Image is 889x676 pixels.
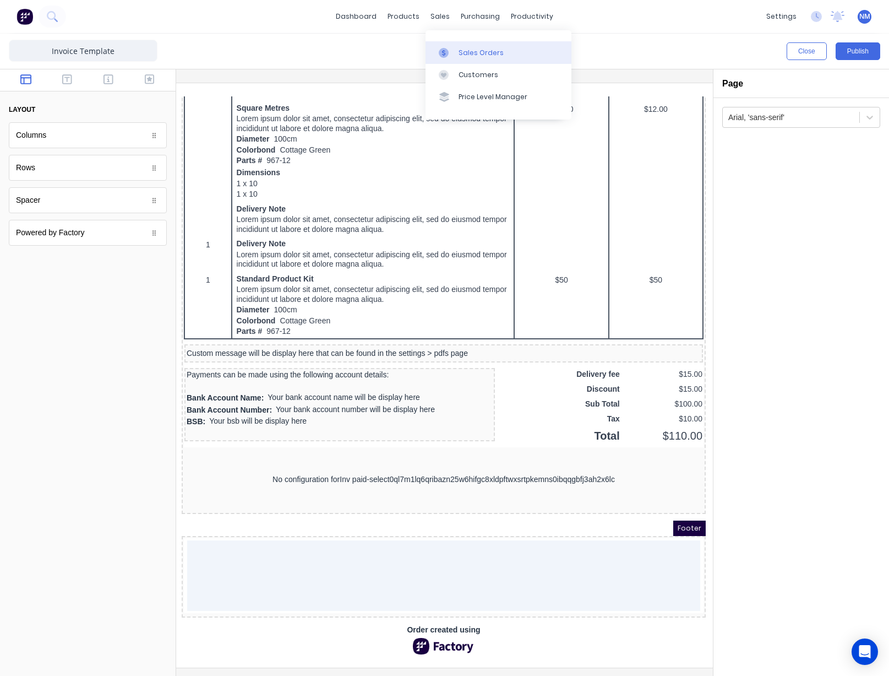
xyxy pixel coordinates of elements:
[505,8,559,25] div: productivity
[9,100,167,119] button: layout
[16,227,85,239] div: Powered by Factory
[5,320,311,332] div: BSB:Your bsb will be display here
[5,308,311,320] div: Bank Account Number:Your bank account number will be display here
[5,252,519,262] div: Custom message will be display here that can be found in the settings > pdfs page
[9,187,167,213] div: Spacer
[836,42,880,60] button: Publish
[5,274,311,283] div: Payments can be made using the following account details:
[852,639,878,665] div: Open Intercom Messenger
[9,40,157,62] input: Enter template name here
[9,220,167,246] div: Powered by Factory
[9,155,167,181] div: Rows
[426,41,571,63] a: Sales Orders
[459,70,498,80] div: Customers
[722,78,743,89] h2: Page
[787,42,827,60] button: Close
[425,8,455,25] div: sales
[459,92,527,102] div: Price Level Manager
[492,424,524,440] span: Footer
[16,129,46,141] div: Columns
[17,8,33,25] img: Factory
[9,122,167,148] div: Columns
[330,8,382,25] a: dashboard
[426,86,571,108] a: Price Level Manager
[459,48,504,58] div: Sales Orders
[426,64,571,86] a: Customers
[761,8,802,25] div: settings
[382,8,425,25] div: products
[9,105,35,115] div: layout
[16,194,40,206] div: Spacer
[16,162,35,174] div: Rows
[225,528,298,539] span: Order created using
[455,8,505,25] div: purchasing
[229,542,295,558] img: Factory Logo
[5,296,311,308] div: Bank Account Name:Your bank account name will be display here
[859,12,870,21] span: NM
[2,351,522,415] div: No configuration forInv paid-select0ql7m1lq6qribazn25w6hifgc8xldpftwxsrtpkemns0ibqqgbfj3ah2x6lc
